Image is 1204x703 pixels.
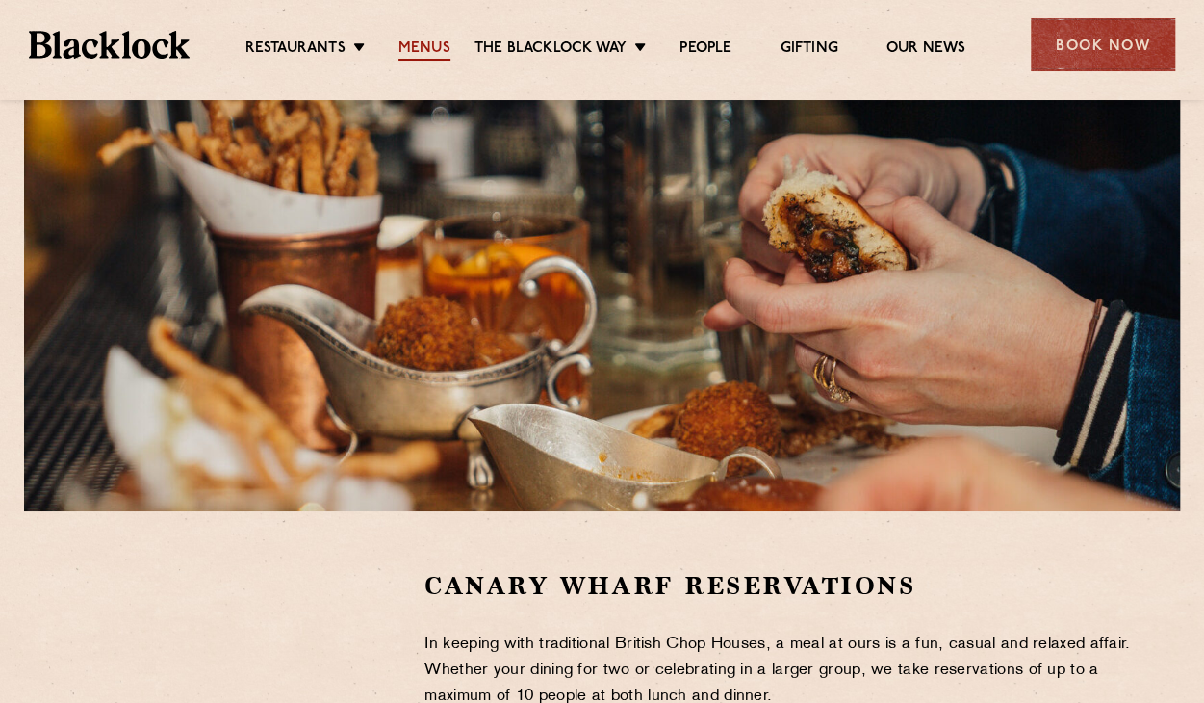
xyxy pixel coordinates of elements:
[679,39,731,61] a: People
[886,39,966,61] a: Our News
[29,31,190,58] img: BL_Textured_Logo-footer-cropped.svg
[474,39,627,61] a: The Blacklock Way
[398,39,450,61] a: Menus
[1031,18,1175,71] div: Book Now
[424,569,1163,603] h2: Canary Wharf Reservations
[245,39,346,61] a: Restaurants
[780,39,837,61] a: Gifting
